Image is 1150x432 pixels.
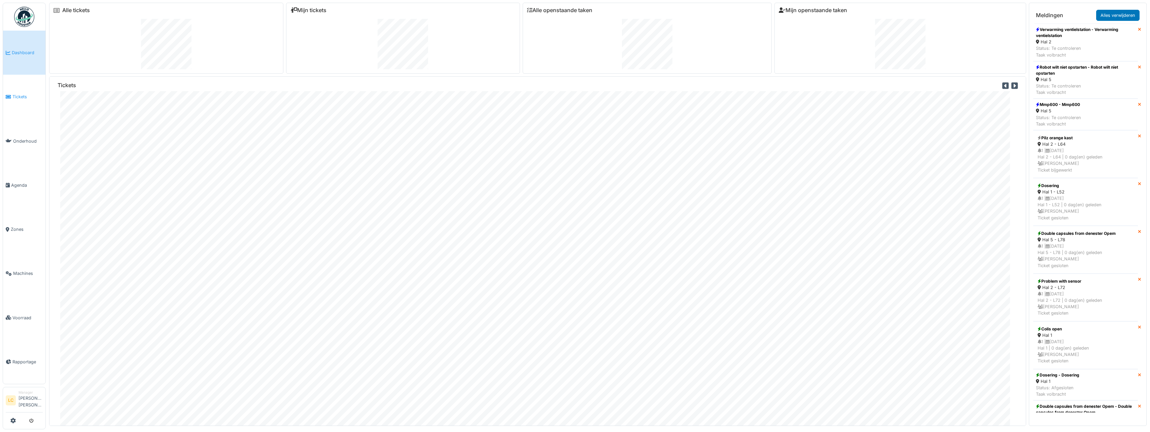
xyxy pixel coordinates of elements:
[3,340,45,384] a: Rapportage
[3,31,45,75] a: Dashboard
[3,251,45,295] a: Machines
[1033,274,1138,321] a: Problem with sensor Hal 2 - L72 1 |[DATE]Hal 2 - L72 | 0 dag(en) geleden [PERSON_NAME]Ticket gesl...
[290,7,326,13] a: Mijn tickets
[12,94,43,100] span: Tickets
[13,138,43,144] span: Onderhoud
[1038,195,1134,221] div: 1 | [DATE] Hal 1 - L52 | 0 dag(en) geleden [PERSON_NAME] Ticket gesloten
[1036,372,1079,378] div: Dosering - Dosering
[14,7,34,27] img: Badge_color-CXgf-gQk.svg
[58,82,76,88] h6: Tickets
[1036,45,1135,58] div: Status: Te controleren Taak volbracht
[1038,278,1134,284] div: Problem with sensor
[1038,291,1134,317] div: 1 | [DATE] Hal 2 - L72 | 0 dag(en) geleden [PERSON_NAME] Ticket gesloten
[3,207,45,251] a: Zones
[3,119,45,163] a: Onderhoud
[11,182,43,188] span: Agenda
[1036,39,1135,45] div: Hal 2
[1036,83,1135,96] div: Status: Te controleren Taak volbracht
[527,7,592,13] a: Alle openstaande taken
[12,359,43,365] span: Rapportage
[19,390,43,395] div: Manager
[1038,135,1134,141] div: Pilz orange kast
[1038,141,1134,147] div: Hal 2 - L64
[1038,183,1134,189] div: Dosering
[13,270,43,277] span: Machines
[62,7,90,13] a: Alle tickets
[1038,237,1134,243] div: Hal 5 - L78
[3,75,45,119] a: Tickets
[779,7,847,13] a: Mijn openstaande taken
[1038,147,1134,173] div: 1 | [DATE] Hal 2 - L64 | 0 dag(en) geleden [PERSON_NAME] Ticket bijgewerkt
[1036,12,1063,19] h6: Meldingen
[11,226,43,232] span: Zones
[3,163,45,207] a: Agenda
[1033,61,1138,99] a: Robot wilt niet opstarten - Robot wilt niet opstarten Hal 5 Status: Te controlerenTaak volbracht
[1038,243,1134,269] div: 1 | [DATE] Hal 5 - L78 | 0 dag(en) geleden [PERSON_NAME] Ticket gesloten
[3,296,45,340] a: Voorraad
[6,390,43,412] a: LC Manager[PERSON_NAME] [PERSON_NAME]
[1038,326,1134,332] div: Colis open
[1036,64,1135,76] div: Robot wilt niet opstarten - Robot wilt niet opstarten
[1033,226,1138,274] a: Double capsules from denester Opem Hal 5 - L78 1 |[DATE]Hal 5 - L78 | 0 dag(en) geleden [PERSON_N...
[1036,403,1135,416] div: Double capsules from denester Opem - Double capsules from denester Opem
[1036,108,1081,114] div: Hal 5
[1036,385,1079,397] div: Status: Afgesloten Taak volbracht
[1033,99,1138,130] a: Mmp600 - Mmp600 Hal 5 Status: Te controlerenTaak volbracht
[1033,321,1138,369] a: Colis open Hal 1 1 |[DATE]Hal 1 | 0 dag(en) geleden [PERSON_NAME]Ticket gesloten
[1033,369,1138,401] a: Dosering - Dosering Hal 1 Status: AfgeslotenTaak volbracht
[1038,338,1134,364] div: 1 | [DATE] Hal 1 | 0 dag(en) geleden [PERSON_NAME] Ticket gesloten
[1038,230,1134,237] div: Double capsules from denester Opem
[6,395,16,405] li: LC
[1036,76,1135,83] div: Hal 5
[1036,114,1081,127] div: Status: Te controleren Taak volbracht
[1096,10,1140,21] a: Alles verwijderen
[1036,102,1081,108] div: Mmp600 - Mmp600
[1033,130,1138,178] a: Pilz orange kast Hal 2 - L64 1 |[DATE]Hal 2 - L64 | 0 dag(en) geleden [PERSON_NAME]Ticket bijgewerkt
[1033,178,1138,226] a: Dosering Hal 1 - L52 1 |[DATE]Hal 1 - L52 | 0 dag(en) geleden [PERSON_NAME]Ticket gesloten
[1033,24,1138,61] a: Verwarming ventielstation - Verwarming ventielstation Hal 2 Status: Te controlerenTaak volbracht
[1036,378,1079,385] div: Hal 1
[1036,27,1135,39] div: Verwarming ventielstation - Verwarming ventielstation
[12,49,43,56] span: Dashboard
[1038,332,1134,338] div: Hal 1
[19,390,43,411] li: [PERSON_NAME] [PERSON_NAME]
[12,315,43,321] span: Voorraad
[1038,284,1134,291] div: Hal 2 - L72
[1038,189,1134,195] div: Hal 1 - L52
